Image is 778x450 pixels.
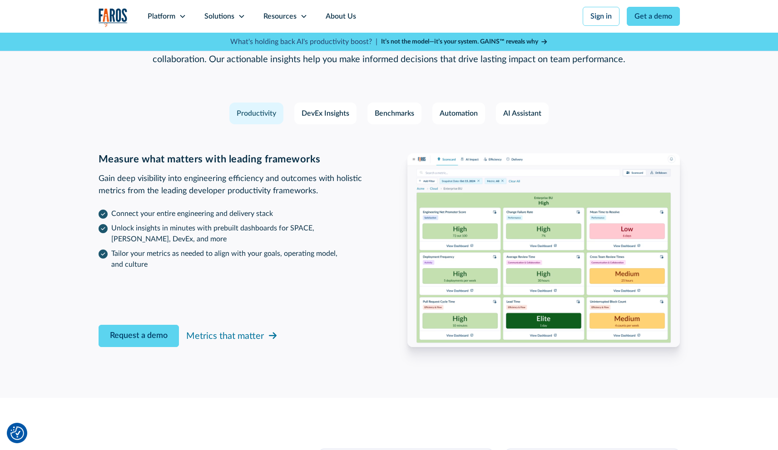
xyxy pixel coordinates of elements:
[302,108,349,119] div: DevEx Insights
[99,8,128,27] img: Logo of the analytics and reporting company Faros.
[186,329,264,343] div: Metrics that matter
[99,173,371,197] p: Gain deep visibility into engineering efficiency and outcomes with holistic metrics from the lead...
[204,11,234,22] div: Solutions
[230,36,377,47] p: What's holding back AI's productivity boost? |
[10,426,24,440] button: Cookie Settings
[627,7,680,26] a: Get a demo
[375,108,414,119] div: Benchmarks
[99,223,371,245] li: Unlock insights in minutes with prebuilt dashboards for SPACE, [PERSON_NAME], DevEx, and more
[237,108,276,119] div: Productivity
[99,248,371,270] li: Tailor your metrics as needed to align with your goals, operating model, and culture
[142,39,636,66] p: Faros AI provides a complete view into the nuances of your engineers' experience across tools, pr...
[148,11,175,22] div: Platform
[381,39,538,45] strong: It’s not the model—it’s your system. GAINS™ reveals why
[99,325,179,347] a: Request a demo
[10,426,24,440] img: Revisit consent button
[99,153,371,165] h3: Measure what matters with leading frameworks
[99,208,371,219] li: Connect your entire engineering and delivery stack
[440,108,478,119] div: Automation
[503,108,541,119] div: AI Assistant
[263,11,297,22] div: Resources
[583,7,619,26] a: Sign in
[381,37,548,47] a: It’s not the model—it’s your system. GAINS™ reveals why
[186,328,278,345] a: Metrics that matter
[99,8,128,27] a: home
